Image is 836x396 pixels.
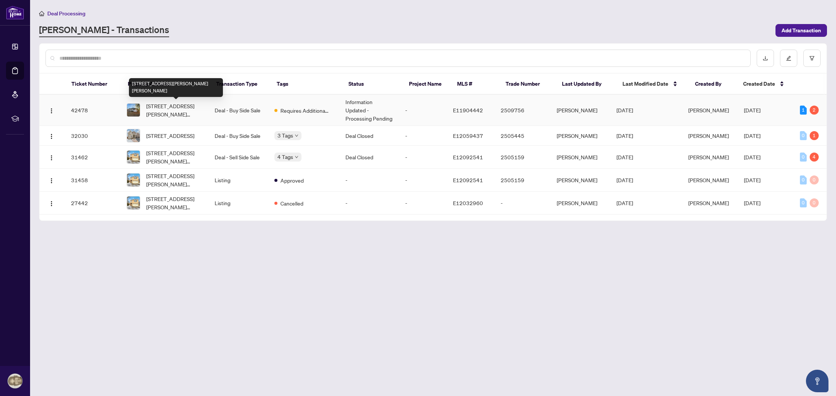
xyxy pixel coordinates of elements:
span: E12092541 [453,154,483,160]
span: Add Transaction [781,24,821,36]
div: 0 [810,175,819,184]
span: [PERSON_NAME] [688,177,729,183]
span: [STREET_ADDRESS][PERSON_NAME][PERSON_NAME] [146,102,202,118]
button: filter [803,50,821,67]
td: Deal - Buy Side Sale [209,126,268,146]
span: [PERSON_NAME] [688,107,729,113]
img: Logo [48,133,55,139]
th: Project Name [403,74,451,95]
div: 0 [810,198,819,207]
button: Logo [45,130,58,142]
button: Logo [45,104,58,116]
span: down [295,134,298,138]
div: 1 [810,131,819,140]
th: Status [342,74,403,95]
span: Requires Additional Docs [280,106,329,115]
img: thumbnail-img [127,174,140,186]
th: Trade Number [500,74,556,95]
th: Ticket Number [65,74,122,95]
div: 0 [800,131,807,140]
span: Cancelled [280,199,303,207]
th: Last Updated By [556,74,616,95]
th: Last Modified Date [616,74,689,95]
td: Information Updated - Processing Pending [339,95,399,126]
td: Deal - Buy Side Sale [209,95,268,126]
div: [STREET_ADDRESS][PERSON_NAME][PERSON_NAME] [129,78,223,97]
span: [STREET_ADDRESS][PERSON_NAME][PERSON_NAME] [146,195,202,211]
span: E12032960 [453,200,483,206]
button: Logo [45,174,58,186]
span: [DATE] [616,177,633,183]
td: 42478 [65,95,121,126]
span: [STREET_ADDRESS][PERSON_NAME][PERSON_NAME] [146,172,202,188]
span: [DATE] [616,200,633,206]
span: [DATE] [744,132,760,139]
button: edit [780,50,797,67]
td: - [399,126,447,146]
span: [STREET_ADDRESS][PERSON_NAME][PERSON_NAME] [146,149,202,165]
div: 1 [800,106,807,115]
div: 2 [810,106,819,115]
img: Logo [48,155,55,161]
span: [DATE] [744,200,760,206]
div: 0 [800,175,807,184]
div: 0 [800,198,807,207]
span: Deal Processing [47,10,85,17]
td: - [339,169,399,192]
td: [PERSON_NAME] [551,126,610,146]
th: Created Date [737,74,794,95]
th: Transaction Type [210,74,271,95]
td: - [399,192,447,215]
span: [PERSON_NAME] [688,200,729,206]
span: [DATE] [616,132,633,139]
span: E11904442 [453,107,483,113]
th: Created By [689,74,738,95]
td: [PERSON_NAME] [551,146,610,169]
img: Logo [48,108,55,114]
td: [PERSON_NAME] [551,169,610,192]
img: logo [6,6,24,20]
span: [DATE] [616,154,633,160]
td: 2505159 [495,169,551,192]
img: Profile Icon [8,374,22,388]
th: MLS # [451,74,500,95]
td: - [399,169,447,192]
td: [PERSON_NAME] [551,95,610,126]
td: 2509756 [495,95,551,126]
span: [DATE] [744,177,760,183]
div: 4 [810,153,819,162]
a: [PERSON_NAME] - Transactions [39,24,169,37]
span: [DATE] [744,107,760,113]
img: thumbnail-img [127,151,140,163]
span: E12059437 [453,132,483,139]
span: 3 Tags [277,131,293,140]
span: Last Modified Date [622,80,668,88]
td: - [495,192,551,215]
span: Approved [280,176,304,184]
span: [PERSON_NAME] [688,132,729,139]
td: [PERSON_NAME] [551,192,610,215]
td: - [399,95,447,126]
span: [DATE] [616,107,633,113]
td: 31458 [65,169,121,192]
td: Listing [209,192,268,215]
img: thumbnail-img [127,196,140,209]
td: 32030 [65,126,121,146]
img: Logo [48,178,55,184]
td: 2505159 [495,146,551,169]
img: thumbnail-img [127,104,140,116]
td: 31462 [65,146,121,169]
span: [DATE] [744,154,760,160]
span: E12092541 [453,177,483,183]
img: thumbnail-img [127,129,140,142]
span: Created Date [743,80,775,88]
img: Logo [48,201,55,207]
th: Property Address [122,74,211,95]
span: [STREET_ADDRESS] [146,131,194,140]
td: - [339,192,399,215]
td: Deal - Sell Side Sale [209,146,268,169]
div: 0 [800,153,807,162]
span: 4 Tags [277,153,293,161]
td: Listing [209,169,268,192]
button: Logo [45,197,58,209]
